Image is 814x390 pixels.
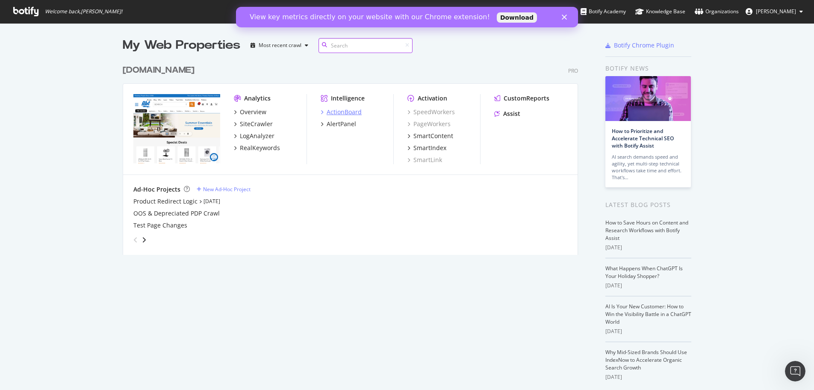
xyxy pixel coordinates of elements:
[240,120,273,128] div: SiteCrawler
[203,186,251,193] div: New Ad-Hoc Project
[319,38,413,53] input: Search
[605,76,691,121] img: How to Prioritize and Accelerate Technical SEO with Botify Assist
[407,144,446,152] a: SmartIndex
[141,236,147,244] div: angle-right
[331,94,365,103] div: Intelligence
[695,7,739,16] div: Organizations
[240,108,266,116] div: Overview
[130,233,141,247] div: angle-left
[494,109,520,118] a: Assist
[133,197,198,206] a: Product Redirect Logic
[123,54,585,255] div: grid
[614,41,674,50] div: Botify Chrome Plugin
[236,7,578,27] iframe: Intercom live chat banner
[605,219,688,242] a: How to Save Hours on Content and Research Workflows with Botify Assist
[605,200,691,210] div: Latest Blog Posts
[123,64,198,77] a: [DOMAIN_NAME]
[494,94,549,103] a: CustomReports
[240,144,280,152] div: RealKeywords
[407,108,455,116] a: SpeedWorkers
[605,373,691,381] div: [DATE]
[605,303,691,325] a: AI Is Your New Customer: How to Win the Visibility Battle in a ChatGPT World
[605,328,691,335] div: [DATE]
[247,38,312,52] button: Most recent crawl
[123,37,240,54] div: My Web Properties
[234,144,280,152] a: RealKeywords
[605,282,691,290] div: [DATE]
[259,43,301,48] div: Most recent crawl
[605,41,674,50] a: Botify Chrome Plugin
[756,8,796,15] span: Megan Nostrand
[321,120,356,128] a: AlertPanel
[321,108,362,116] a: ActionBoard
[197,186,251,193] a: New Ad-Hoc Project
[413,132,453,140] div: SmartContent
[45,8,122,15] span: Welcome back, [PERSON_NAME] !
[568,67,578,74] div: Pro
[605,349,687,371] a: Why Mid-Sized Brands Should Use IndexNow to Accelerate Organic Search Growth
[133,209,220,218] a: OOS & Depreciated PDP Crawl
[327,108,362,116] div: ActionBoard
[234,132,274,140] a: LogAnalyzer
[326,8,334,13] div: Close
[605,64,691,73] div: Botify news
[234,108,266,116] a: Overview
[785,361,805,381] iframe: Intercom live chat
[504,94,549,103] div: CustomReports
[327,120,356,128] div: AlertPanel
[234,120,273,128] a: SiteCrawler
[612,154,684,181] div: AI search demands speed and agility, yet multi-step technical workflows take time and effort. Tha...
[605,244,691,251] div: [DATE]
[407,132,453,140] a: SmartContent
[133,185,180,194] div: Ad-Hoc Projects
[503,109,520,118] div: Assist
[240,132,274,140] div: LogAnalyzer
[244,94,271,103] div: Analytics
[413,144,446,152] div: SmartIndex
[123,64,195,77] div: [DOMAIN_NAME]
[612,127,674,149] a: How to Prioritize and Accelerate Technical SEO with Botify Assist
[407,156,442,164] a: SmartLink
[407,120,451,128] a: PageWorkers
[635,7,685,16] div: Knowledge Base
[418,94,447,103] div: Activation
[133,94,220,163] img: abt.com
[203,198,220,205] a: [DATE]
[581,7,626,16] div: Botify Academy
[739,5,810,18] button: [PERSON_NAME]
[605,265,683,280] a: What Happens When ChatGPT Is Your Holiday Shopper?
[133,221,187,230] a: Test Page Changes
